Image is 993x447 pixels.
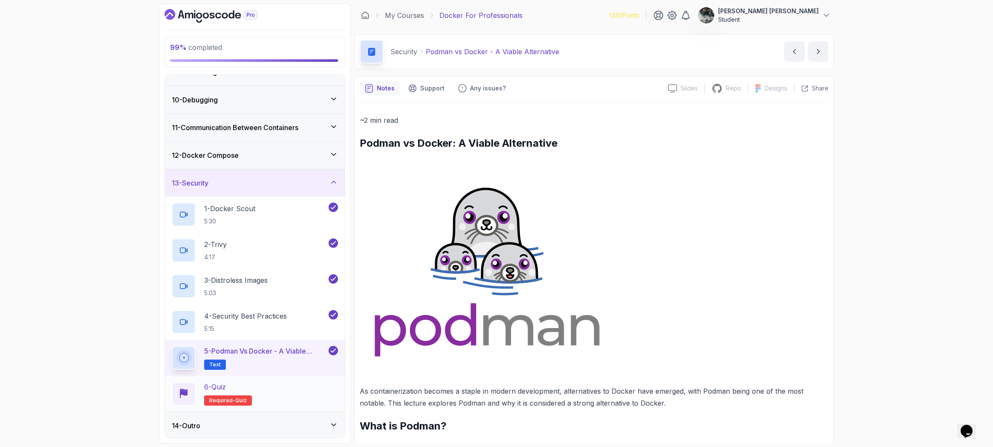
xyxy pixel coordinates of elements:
p: 4 - Security Best Practices [204,311,287,321]
p: 5:30 [204,217,255,226]
iframe: chat widget [957,413,984,438]
span: quiz [235,397,247,404]
button: 2-Trivy4:17 [172,238,338,262]
p: Docker For Professionals [439,10,522,20]
p: Podman vs Docker - A Viable Alternative [426,46,559,57]
span: 99 % [170,43,187,52]
span: completed [170,43,222,52]
p: 3 - Distroless Images [204,275,268,285]
p: 1 - Docker Scout [204,203,255,214]
h2: Podman vs Docker: A Viable Alternative [360,136,828,150]
button: next content [808,41,828,62]
p: Repo [726,84,741,93]
a: My Courses [385,10,424,20]
p: Student [718,15,819,24]
p: 1330 Points [609,11,639,20]
h3: 11 - Communication Between Containers [172,122,298,133]
img: Podman Logo [360,164,615,372]
button: 4-Security Best Practices5:15 [172,310,338,334]
button: 11-Communication Between Containers [165,114,345,141]
button: Share [794,84,828,93]
button: 5-Podman vs Docker - A Viable AlternativeText [172,346,338,370]
p: 6 - Quiz [204,382,226,392]
button: 10-Debugging [165,86,345,113]
p: 5 - Podman vs Docker - A Viable Alternative [204,346,327,356]
a: Dashboard [165,9,277,23]
button: 1-Docker Scout5:30 [172,203,338,226]
p: [PERSON_NAME] [PERSON_NAME] [718,7,819,15]
h3: 10 - Debugging [172,95,218,105]
button: 3-Distroless Images5:03 [172,274,338,298]
p: Notes [377,84,395,93]
button: 12-Docker Compose [165,142,345,169]
p: Any issues? [470,84,506,93]
p: ~2 min read [360,114,828,126]
p: Share [812,84,828,93]
p: Security [390,46,417,57]
button: notes button [360,81,400,95]
p: 2 - Trivy [204,239,227,250]
p: Support [420,84,445,93]
button: Support button [403,81,450,95]
p: 5:03 [204,289,268,297]
a: Dashboard [361,11,369,20]
button: Feedback button [453,81,511,95]
span: Text [209,361,221,368]
p: 4:17 [204,253,227,261]
button: previous content [784,41,805,62]
h2: What is Podman? [360,419,828,433]
h3: 14 - Outro [172,421,200,431]
p: As containerization becomes a staple in modern development, alternatives to Docker have emerged, ... [360,385,828,409]
p: Designs [765,84,787,93]
h3: 13 - Security [172,178,208,188]
button: user profile image[PERSON_NAME] [PERSON_NAME]Student [698,7,831,24]
button: 6-QuizRequired-quiz [172,382,338,406]
h3: 12 - Docker Compose [172,150,239,160]
span: Required- [209,397,235,404]
button: 14-Outro [165,412,345,439]
button: 13-Security [165,169,345,197]
p: Slides [681,84,698,93]
p: 5:15 [204,325,287,333]
img: user profile image [698,7,714,23]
